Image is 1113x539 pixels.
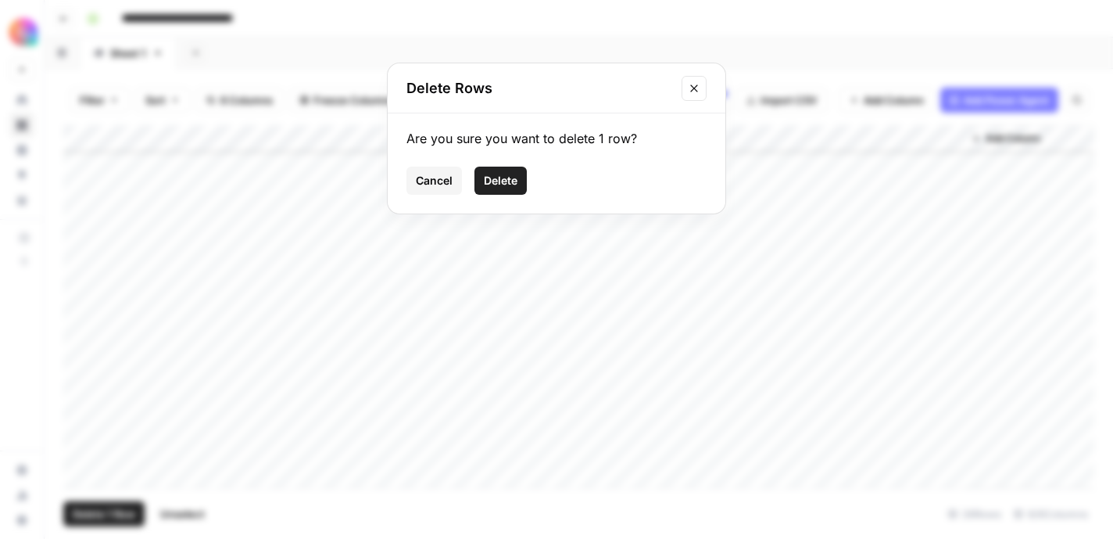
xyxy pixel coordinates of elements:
[474,167,527,195] button: Delete
[406,129,707,148] div: Are you sure you want to delete 1 row?
[416,173,453,189] span: Cancel
[406,77,672,99] h2: Delete Rows
[406,167,462,195] button: Cancel
[682,76,707,101] button: Close modal
[484,173,517,189] span: Delete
